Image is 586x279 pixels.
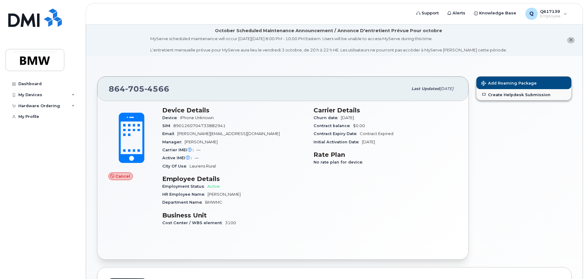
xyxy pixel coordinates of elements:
span: Cost Center / WBS element [162,221,225,225]
span: [PERSON_NAME] [208,192,241,197]
span: Carrier IMEI [162,148,197,152]
a: Create Helpdesk Submission [476,89,571,100]
h3: Business Unit [162,212,306,219]
button: Add Roaming Package [476,77,571,89]
h3: Employee Details [162,175,306,183]
span: [PERSON_NAME] [185,140,218,144]
span: 4566 [145,84,169,93]
span: Last updated [411,86,440,91]
span: $0.00 [353,123,365,128]
span: HR Employee Name [162,192,208,197]
span: Contract balance [314,123,353,128]
span: Manager [162,140,185,144]
span: City Of Use [162,164,190,168]
span: Churn date [314,115,341,120]
iframe: Messenger Launcher [559,252,581,274]
div: October Scheduled Maintenance Announcement / Annonce D'entretient Prévue Pour octobre [215,28,442,34]
h3: Device Details [162,107,306,114]
span: Initial Activation Date [314,140,362,144]
span: 3100 [225,221,236,225]
span: Email [162,131,177,136]
h3: Carrier Details [314,107,457,114]
span: Add Roaming Package [481,81,537,87]
span: BMWMC [205,200,222,205]
span: 8901260704733882941 [173,123,226,128]
span: Active [207,184,220,189]
span: Laurens Rural [190,164,216,168]
span: Cancel [115,173,130,179]
span: No rate plan for device [314,160,366,164]
div: MyServe scheduled maintenance will occur [DATE][DATE] 8:00 PM - 10:00 PM Eastern. Users will be u... [150,36,507,53]
button: close notification [567,37,575,43]
span: iPhone Unknown [180,115,214,120]
span: [DATE] [440,86,453,91]
span: — [195,156,199,160]
span: Department Name [162,200,205,205]
span: Contract Expiry Date [314,131,360,136]
span: [DATE] [362,140,375,144]
span: [DATE] [341,115,354,120]
span: Device [162,115,180,120]
span: 864 [109,84,169,93]
span: 705 [125,84,145,93]
h3: Rate Plan [314,151,457,158]
span: [PERSON_NAME][EMAIL_ADDRESS][DOMAIN_NAME] [177,131,280,136]
span: Active IMEI [162,156,195,160]
span: Contract Expired [360,131,393,136]
span: SIM [162,123,173,128]
span: — [197,148,201,152]
span: Employment Status [162,184,207,189]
